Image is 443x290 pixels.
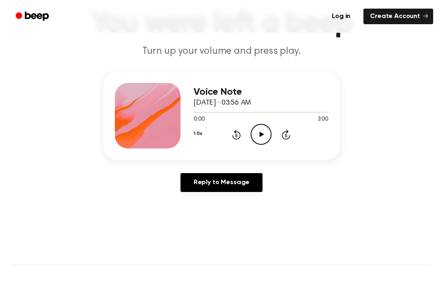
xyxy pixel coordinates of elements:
span: [DATE] · 03:56 AM [194,99,251,107]
button: 1.0x [194,127,202,141]
a: Create Account [363,9,433,24]
a: Reply to Message [180,173,263,192]
p: Turn up your volume and press play. [64,45,379,58]
span: 3:00 [317,115,328,124]
a: Log in [324,7,359,26]
h3: Voice Note [194,87,328,98]
a: Beep [10,9,56,25]
span: 0:00 [194,115,204,124]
